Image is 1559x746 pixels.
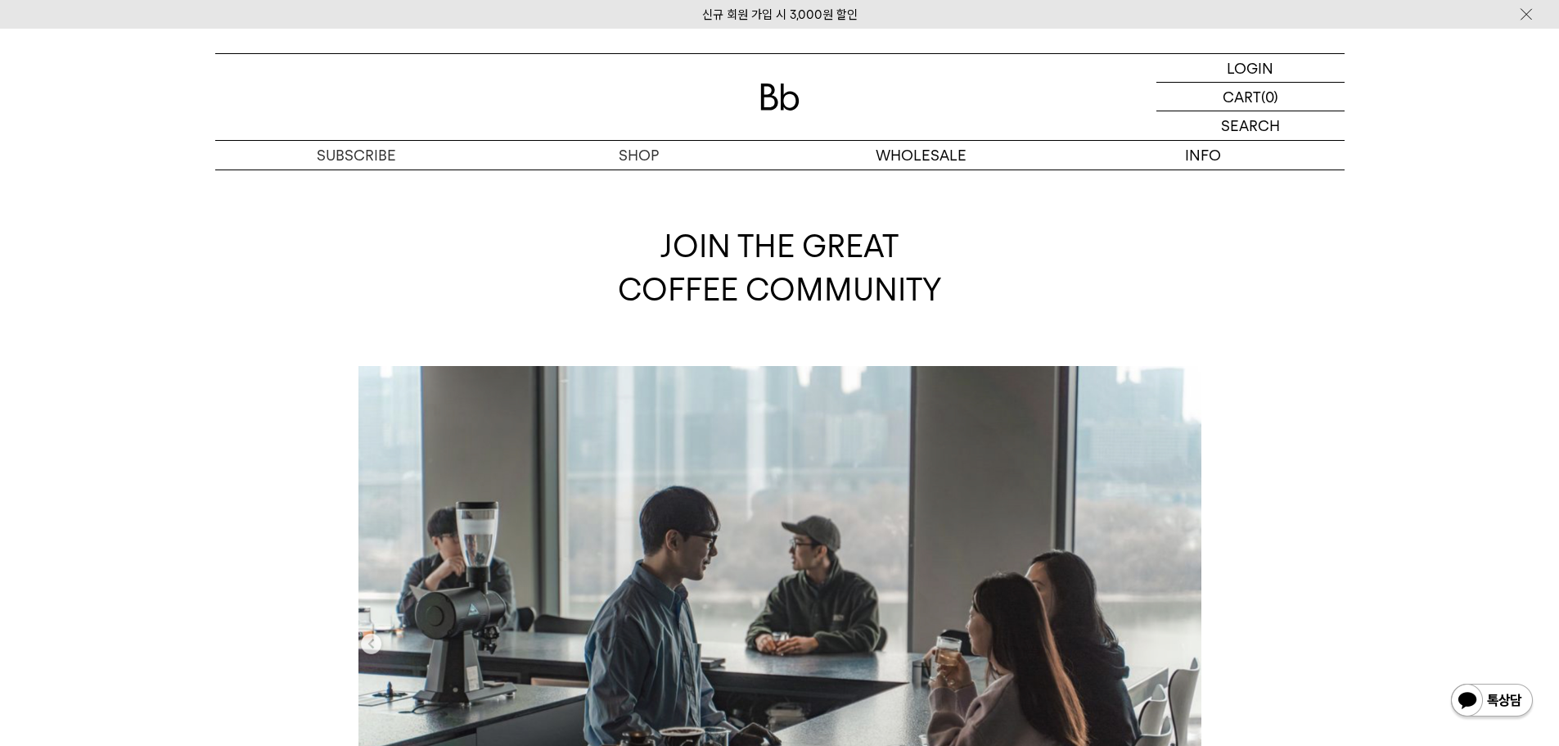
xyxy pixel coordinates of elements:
[498,141,780,170] a: SHOP
[1062,141,1345,170] p: INFO
[760,84,800,111] img: 로고
[1227,54,1273,82] p: LOGIN
[1449,682,1534,721] img: 카카오톡 채널 1:1 채팅 버튼
[1156,83,1345,111] a: CART (0)
[1223,83,1261,111] p: CART
[1156,54,1345,83] a: LOGIN
[780,141,1062,170] p: WHOLESALE
[215,141,498,170] a: SUBSCRIBE
[1221,111,1280,140] p: SEARCH
[702,7,858,22] a: 신규 회원 가입 시 3,000원 할인
[618,228,942,308] span: JOIN THE GREAT COFFEE COMMUNITY
[1261,83,1278,111] p: (0)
